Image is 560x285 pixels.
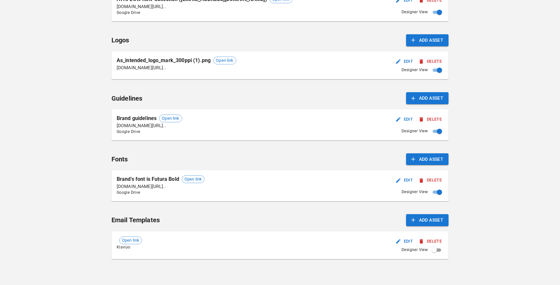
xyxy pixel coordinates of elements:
span: Google Drive [117,190,204,196]
h6: Logos [111,35,129,45]
button: Edit [394,236,415,247]
span: Google Drive [117,129,182,135]
button: Add Asset [406,92,449,104]
button: Edit [394,57,415,67]
p: Brand's font is Futura Bold [117,175,179,183]
span: Open link [120,237,142,244]
span: Open link [182,176,204,182]
span: Designer View [402,67,428,73]
span: Klaviyo [117,244,142,251]
p: [DOMAIN_NAME][URL].. [117,3,292,10]
span: Designer View [402,9,428,16]
span: Designer View [402,189,428,195]
p: Brand guidelines [117,115,157,122]
span: Designer View [402,128,428,135]
p: [DOMAIN_NAME][URL].. [117,122,182,129]
button: Add Asset [406,34,449,46]
span: Designer View [402,247,428,253]
span: Open link [214,57,236,64]
div: Open link [119,236,142,244]
button: Delete [417,175,443,185]
button: Delete [417,115,443,125]
button: Add Asset [406,214,449,226]
h6: Fonts [111,154,128,164]
p: [DOMAIN_NAME][URL].. [117,183,204,190]
button: Delete [417,236,443,247]
span: Google Drive [117,10,292,16]
h6: Guidelines [111,93,143,104]
button: Add Asset [406,153,449,165]
div: Open link [159,115,182,122]
div: Open link [213,57,236,64]
span: Open link [159,115,181,122]
button: Edit [394,175,415,185]
button: Edit [394,115,415,125]
p: As_intended_logo_mark_300ppi (1).png [117,57,211,64]
button: Delete [417,57,443,67]
p: [DOMAIN_NAME][URL].. [117,64,236,71]
h6: Email Templates [111,215,160,225]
